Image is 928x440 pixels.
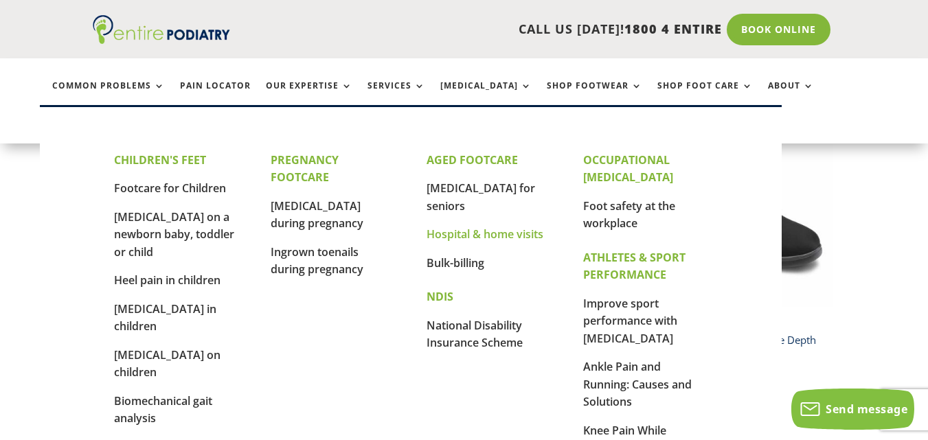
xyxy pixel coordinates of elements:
strong: OCCUPATIONAL [MEDICAL_DATA] [583,152,673,185]
a: [MEDICAL_DATA] on children [114,347,220,380]
a: National Disability Insurance Scheme [427,318,523,351]
a: Bulk-billing [427,255,484,270]
a: Our Expertise [266,81,352,111]
strong: PREGNANCY FOOTCARE [271,152,339,185]
strong: CHILDREN'S FEET [114,152,206,167]
a: Foot safety at the workplace [583,198,675,231]
a: Pain Locator [180,81,251,111]
a: Shop Foot Care [657,81,753,111]
a: Ankle Pain and Running: Causes and Solutions [583,359,692,409]
a: Biomechanical gait analysis [114,393,212,426]
a: [MEDICAL_DATA] during pregnancy [271,198,363,231]
a: Footcare for Children [114,181,226,196]
a: Heel pain in children [114,273,220,288]
img: logo (1) [93,15,230,44]
button: Send message [791,389,914,430]
a: [MEDICAL_DATA] for seniors [427,181,535,213]
strong: NDIS [427,289,453,304]
strong: ATHLETES & SPORT PERFORMANCE [583,250,686,283]
a: Services [367,81,425,111]
a: Book Online [727,14,830,45]
span: 1800 4 ENTIRE [624,21,722,37]
a: Shop Footwear [547,81,642,111]
a: Improve sport performance with [MEDICAL_DATA] [583,296,677,346]
a: [MEDICAL_DATA] [440,81,532,111]
p: CALL US [DATE]! [262,21,722,38]
a: Common Problems [52,81,165,111]
a: Ingrown toenails during pregnancy [271,244,363,277]
span: Send message [826,402,907,417]
strong: AGED FOOTCARE [427,152,518,167]
a: [MEDICAL_DATA] in children [114,301,216,334]
a: [MEDICAL_DATA] on a newborn baby, toddler or child [114,209,234,259]
a: Hospital & home visits [427,227,543,242]
a: About [768,81,814,111]
a: Entire Podiatry [93,33,230,47]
